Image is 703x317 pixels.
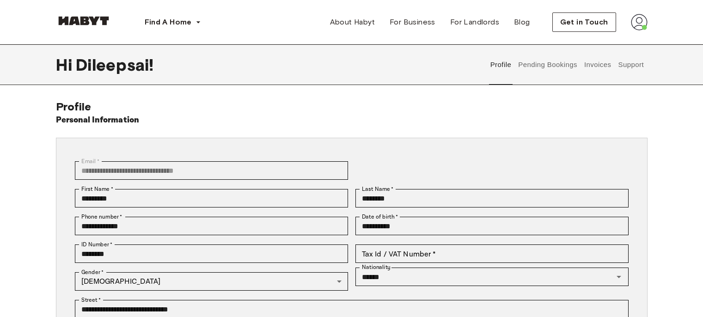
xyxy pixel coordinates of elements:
button: Pending Bookings [517,44,579,85]
label: Nationality [362,263,391,271]
span: Find A Home [145,17,192,28]
label: Date of birth [362,213,398,221]
button: Invoices [583,44,612,85]
input: Choose date, selected date is Jun 20, 1996 [355,217,629,235]
button: Open [612,270,625,283]
div: You can't change your email address at the moment. Please reach out to customer support in case y... [75,161,348,180]
span: Get in Touch [560,17,608,28]
img: Habyt [56,16,111,25]
span: Profile [56,100,92,113]
span: Blog [514,17,530,28]
div: user profile tabs [487,44,647,85]
button: Get in Touch [552,12,616,32]
label: Email [81,157,99,165]
button: Support [617,44,645,85]
span: For Business [390,17,435,28]
span: Hi [56,55,76,74]
button: Find A Home [137,13,208,31]
h6: Personal Information [56,114,140,127]
span: About Habyt [330,17,375,28]
button: Profile [489,44,513,85]
a: Blog [507,13,538,31]
div: [DEMOGRAPHIC_DATA] [75,272,348,291]
label: ID Number [81,240,112,249]
label: Last Name [362,185,394,193]
a: For Business [382,13,443,31]
label: First Name [81,185,113,193]
label: Street [81,296,101,304]
label: Gender [81,268,104,276]
img: avatar [631,14,648,30]
a: About Habyt [323,13,382,31]
span: For Landlords [450,17,499,28]
label: Phone number [81,213,122,221]
a: For Landlords [443,13,507,31]
span: Dileepsai ! [76,55,154,74]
